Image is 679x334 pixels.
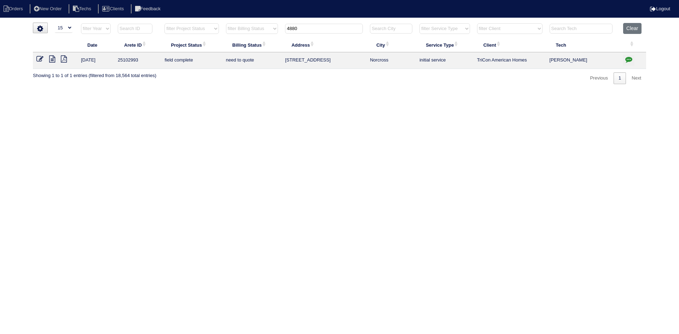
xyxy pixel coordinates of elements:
[416,37,473,52] th: Service Type: activate to sort column ascending
[474,52,546,69] td: TriCon American Homes
[77,52,114,69] td: [DATE]
[222,37,282,52] th: Billing Status: activate to sort column ascending
[69,6,97,11] a: Techs
[77,37,114,52] th: Date
[222,52,282,69] td: need to quote
[98,4,129,14] li: Clients
[30,4,67,14] li: New Order
[131,4,166,14] li: Feedback
[416,52,473,69] td: initial service
[366,52,416,69] td: Norcross
[118,24,152,34] input: Search ID
[98,6,129,11] a: Clients
[161,37,222,52] th: Project Status: activate to sort column ascending
[620,37,646,52] th: : activate to sort column ascending
[161,52,222,69] td: field complete
[30,6,67,11] a: New Order
[282,52,366,69] td: [STREET_ADDRESS]
[585,72,613,84] a: Previous
[366,37,416,52] th: City: activate to sort column ascending
[114,37,161,52] th: Arete ID: activate to sort column ascending
[285,24,363,34] input: Search Address
[623,23,641,34] button: Clear
[546,52,620,69] td: [PERSON_NAME]
[650,6,670,11] a: Logout
[114,52,161,69] td: 25102993
[614,72,626,84] a: 1
[546,37,620,52] th: Tech
[282,37,366,52] th: Address: activate to sort column ascending
[474,37,546,52] th: Client: activate to sort column ascending
[370,24,412,34] input: Search City
[69,4,97,14] li: Techs
[550,24,613,34] input: Search Tech
[33,69,156,79] div: Showing 1 to 1 of 1 entries (filtered from 18,564 total entries)
[627,72,646,84] a: Next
